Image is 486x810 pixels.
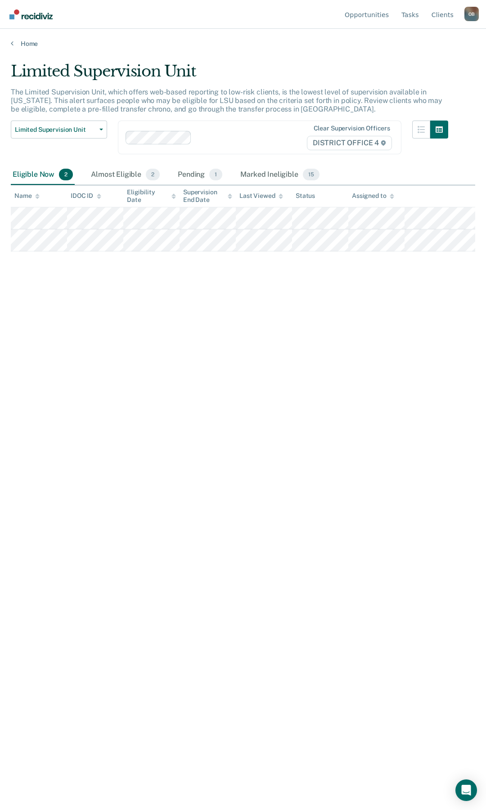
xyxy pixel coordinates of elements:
[455,779,477,801] div: Open Intercom Messenger
[303,169,319,180] span: 15
[11,165,75,185] div: Eligible Now2
[71,192,101,200] div: IDOC ID
[314,125,390,132] div: Clear supervision officers
[59,169,73,180] span: 2
[209,169,222,180] span: 1
[307,136,392,150] span: DISTRICT OFFICE 4
[296,192,315,200] div: Status
[464,7,479,21] button: Profile dropdown button
[239,192,283,200] div: Last Viewed
[176,165,224,185] div: Pending1
[11,62,448,88] div: Limited Supervision Unit
[14,192,40,200] div: Name
[15,126,96,134] span: Limited Supervision Unit
[89,165,162,185] div: Almost Eligible2
[183,188,232,204] div: Supervision End Date
[127,188,176,204] div: Eligibility Date
[11,40,475,48] a: Home
[146,169,160,180] span: 2
[238,165,321,185] div: Marked Ineligible15
[9,9,53,19] img: Recidiviz
[11,88,442,113] p: The Limited Supervision Unit, which offers web-based reporting to low-risk clients, is the lowest...
[464,7,479,21] div: O B
[11,121,107,139] button: Limited Supervision Unit
[352,192,394,200] div: Assigned to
